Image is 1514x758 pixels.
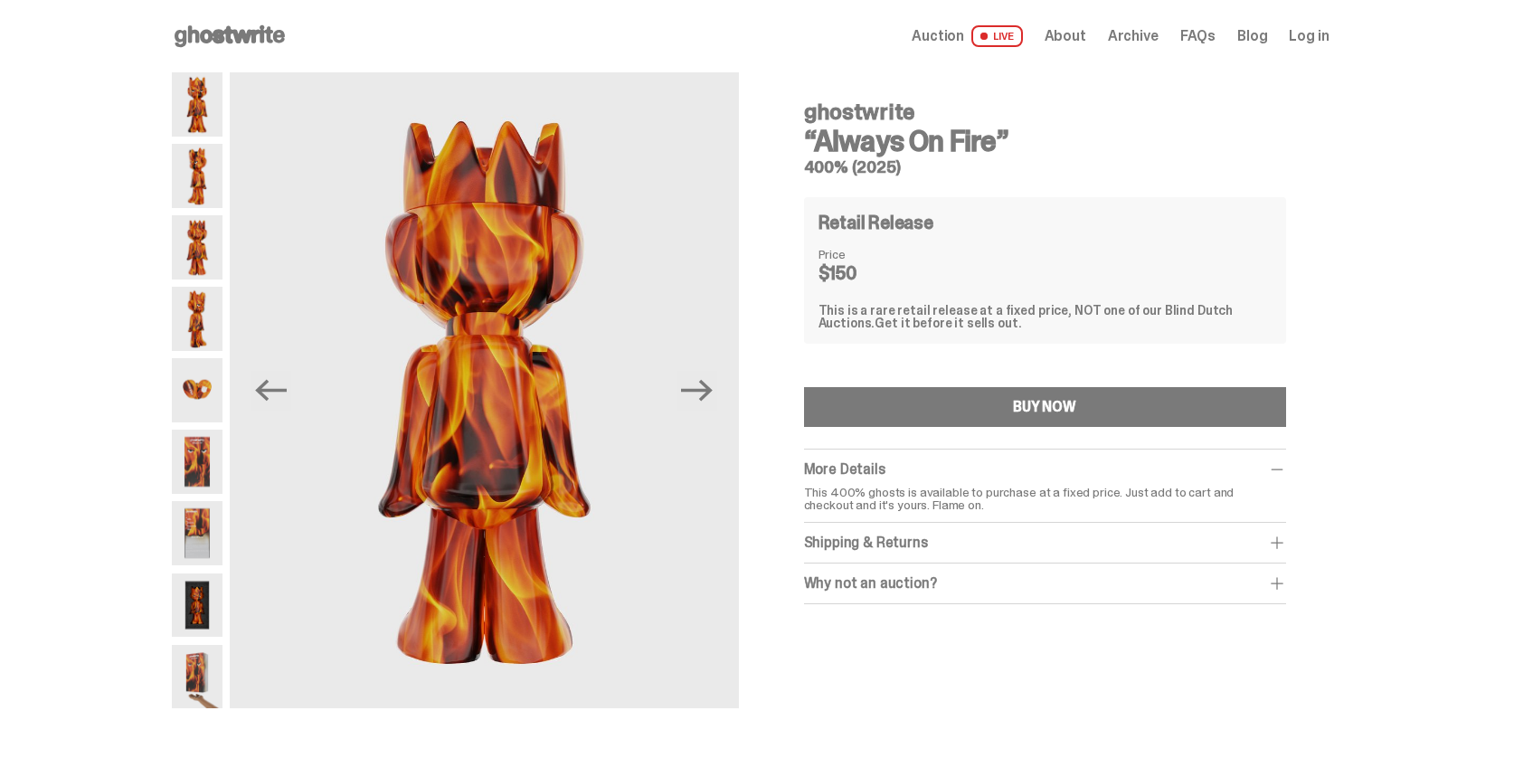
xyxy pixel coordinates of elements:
[804,127,1286,156] h3: “Always On Fire”
[251,371,291,411] button: Previous
[230,72,739,708] img: Always-On-Fire---Website-Archive.2487X.png
[804,387,1286,427] button: BUY NOW
[172,215,222,280] img: Always-On-Fire---Website-Archive.2487X.png
[804,101,1286,123] h4: ghostwrite
[819,304,1272,329] div: This is a rare retail release at a fixed price, NOT one of our Blind Dutch Auctions.
[1045,29,1086,43] a: About
[804,574,1286,592] div: Why not an auction?
[819,264,909,282] dd: $150
[172,501,222,565] img: Always-On-Fire---Website-Archive.2494X.png
[819,213,933,232] h4: Retail Release
[1289,29,1329,43] a: Log in
[172,287,222,351] img: Always-On-Fire---Website-Archive.2489X.png
[804,534,1286,552] div: Shipping & Returns
[804,460,885,478] span: More Details
[677,371,717,411] button: Next
[172,72,222,137] img: Always-On-Fire---Website-Archive.2484X.png
[172,430,222,494] img: Always-On-Fire---Website-Archive.2491X.png
[912,25,1022,47] a: Auction LIVE
[971,25,1023,47] span: LIVE
[1180,29,1216,43] a: FAQs
[1108,29,1159,43] a: Archive
[819,248,909,261] dt: Price
[912,29,964,43] span: Auction
[172,358,222,422] img: Always-On-Fire---Website-Archive.2490X.png
[172,645,222,709] img: Always-On-Fire---Website-Archive.2522XX.png
[172,144,222,208] img: Always-On-Fire---Website-Archive.2485X.png
[1237,29,1267,43] a: Blog
[804,486,1286,511] p: This 400% ghosts is available to purchase at a fixed price. Just add to cart and checkout and it'...
[804,159,1286,175] h5: 400% (2025)
[875,315,1021,331] span: Get it before it sells out.
[1013,400,1076,414] div: BUY NOW
[172,573,222,638] img: Always-On-Fire---Website-Archive.2497X.png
